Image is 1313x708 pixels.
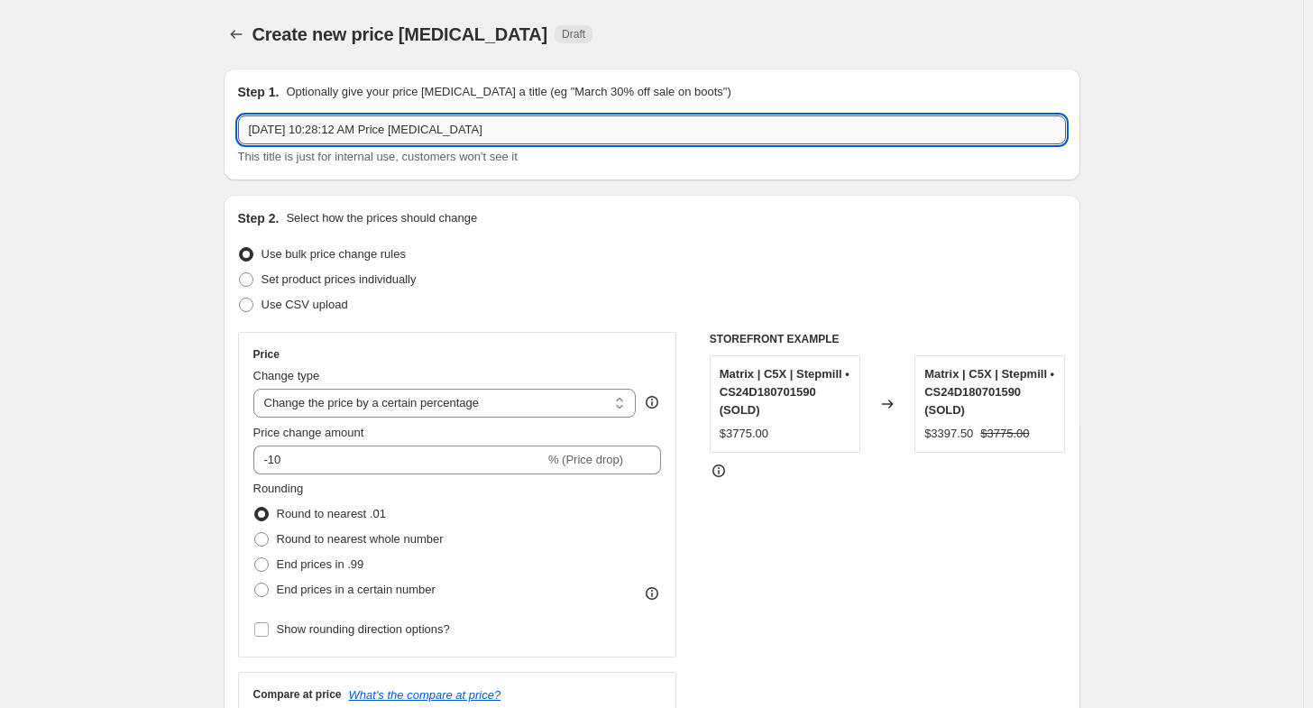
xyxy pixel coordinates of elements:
span: End prices in a certain number [277,583,436,596]
span: Set product prices individually [262,272,417,286]
span: % (Price drop) [548,453,623,466]
div: $3397.50 [924,425,973,443]
button: Price change jobs [224,22,249,47]
h3: Compare at price [253,687,342,702]
div: help [643,393,661,411]
h6: STOREFRONT EXAMPLE [710,332,1066,346]
span: Create new price [MEDICAL_DATA] [252,24,548,44]
input: -15 [253,446,545,474]
span: Price change amount [253,426,364,439]
span: Show rounding direction options? [277,622,450,636]
p: Select how the prices should change [286,209,477,227]
span: Matrix | C5X | Stepmill • CS24D180701590 (SOLD) [720,367,849,417]
span: Change type [253,369,320,382]
input: 30% off holiday sale [238,115,1066,144]
span: Matrix | C5X | Stepmill • CS24D180701590 (SOLD) [924,367,1054,417]
button: What's the compare at price? [349,688,501,702]
span: Rounding [253,482,304,495]
span: Round to nearest whole number [277,532,444,546]
div: $3775.00 [720,425,768,443]
p: Optionally give your price [MEDICAL_DATA] a title (eg "March 30% off sale on boots") [286,83,730,101]
span: End prices in .99 [277,557,364,571]
h3: Price [253,347,280,362]
span: Use CSV upload [262,298,348,311]
span: Round to nearest .01 [277,507,386,520]
h2: Step 1. [238,83,280,101]
span: Draft [562,27,585,41]
span: This title is just for internal use, customers won't see it [238,150,518,163]
strike: $3775.00 [980,425,1029,443]
h2: Step 2. [238,209,280,227]
span: Use bulk price change rules [262,247,406,261]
